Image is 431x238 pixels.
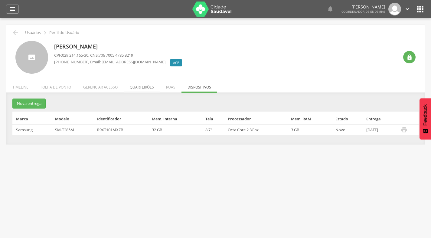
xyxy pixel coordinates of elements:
[225,112,289,125] th: Processador
[289,124,333,135] td: 3 GB
[53,124,95,135] td: SM-T285M
[203,124,225,135] td: 8.7"
[25,30,41,35] p: Usuários
[203,112,225,125] th: Tela
[12,112,53,125] th: Marca
[6,5,19,14] a: 
[327,5,334,13] i: 
[404,3,411,15] a: 
[327,3,334,15] a: 
[95,124,149,135] td: R9XT101MXZB
[415,4,425,14] i: 
[9,5,16,13] i: 
[124,79,160,93] li: Quarteirões
[333,112,364,125] th: Estado
[12,29,19,36] i: 
[99,52,133,58] span: 706 7005 4785 3219
[54,43,185,51] p: [PERSON_NAME]
[12,99,46,109] button: Nova entrega
[62,52,88,58] span: 029.214.165-30
[289,112,333,125] th: Mem. RAM
[42,29,48,36] i: 
[77,79,124,93] li: Gerenciar acesso
[54,59,165,65] p: , Email: [EMAIL_ADDRESS][DOMAIN_NAME]
[364,124,398,135] td: [DATE]
[12,124,53,135] td: Samsung
[54,52,185,58] p: CPF: , CNS:
[34,79,77,93] li: Folha de ponto
[420,98,431,139] button: Feedback - Mostrar pesquisa
[423,104,428,126] span: Feedback
[341,9,385,14] span: Coordenador de Endemias
[149,124,203,135] td: 32 GB
[404,6,411,12] i: 
[401,129,407,134] a: 
[160,79,181,93] li: Ruas
[54,59,88,65] span: [PHONE_NUMBER]
[407,54,413,60] i: 
[173,60,179,65] span: ACE
[401,126,407,133] i: 
[95,112,149,125] th: Identificador
[6,79,34,93] li: Timeline
[364,112,398,125] th: Entrega
[53,112,95,125] th: Modelo
[341,5,385,9] p: [PERSON_NAME]
[225,124,289,135] td: Octa Core 2.3Ghz
[149,112,203,125] th: Mem. Interna
[49,30,79,35] p: Perfil do Usuário
[333,124,364,135] td: Novo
